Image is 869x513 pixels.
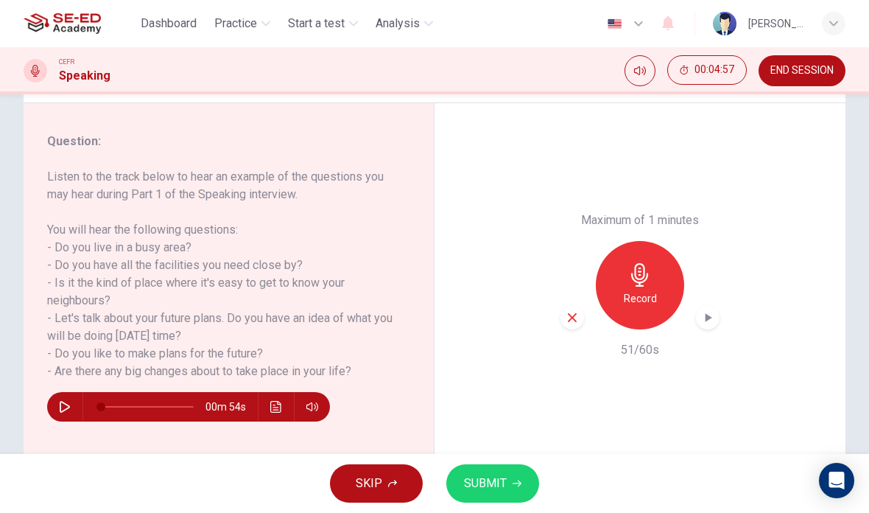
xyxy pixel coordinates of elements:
[24,9,101,38] img: SE-ED Academy logo
[59,67,110,85] h1: Speaking
[748,15,804,32] div: [PERSON_NAME]
[713,12,736,35] img: Profile picture
[376,15,420,32] span: Analysis
[464,473,507,494] span: SUBMIT
[47,133,393,150] h6: Question :
[605,18,624,29] img: en
[581,212,699,229] h6: Maximum of 1 minutes
[135,10,203,37] button: Dashboard
[621,341,659,359] h6: 51/60s
[819,463,854,498] div: Open Intercom Messenger
[141,15,197,32] span: Dashboard
[694,64,734,76] span: 00:04:57
[759,55,845,86] button: END SESSION
[24,9,135,38] a: SE-ED Academy logo
[596,241,684,329] button: Record
[208,10,276,37] button: Practice
[667,55,747,85] button: 00:04:57
[288,15,345,32] span: Start a test
[47,168,393,380] h6: Listen to the track below to hear an example of the questions you may hear during Part 1 of the S...
[282,10,364,37] button: Start a test
[667,55,747,86] div: Hide
[264,392,288,422] button: Click to see the audio transcription
[356,473,382,494] span: SKIP
[214,15,257,32] span: Practice
[330,464,423,503] button: SKIP
[770,65,834,77] span: END SESSION
[624,290,657,307] h6: Record
[205,392,258,422] span: 00m 54s
[59,57,74,67] span: CEFR
[625,55,655,86] div: Mute
[446,464,539,503] button: SUBMIT
[370,10,439,37] button: Analysis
